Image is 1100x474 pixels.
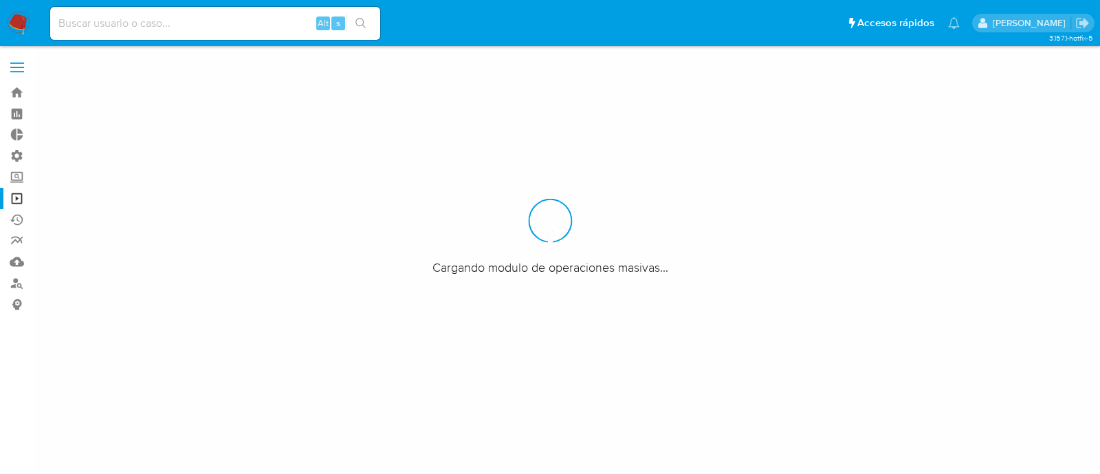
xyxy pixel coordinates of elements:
[318,17,329,30] span: Alt
[50,14,380,32] input: Buscar usuario o caso...
[993,17,1070,30] p: yanina.loff@mercadolibre.com
[432,259,668,275] span: Cargando modulo de operaciones masivas...
[857,16,934,30] span: Accesos rápidos
[948,17,960,29] a: Notificaciones
[346,14,375,33] button: search-icon
[1075,16,1090,30] a: Salir
[336,17,340,30] span: s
